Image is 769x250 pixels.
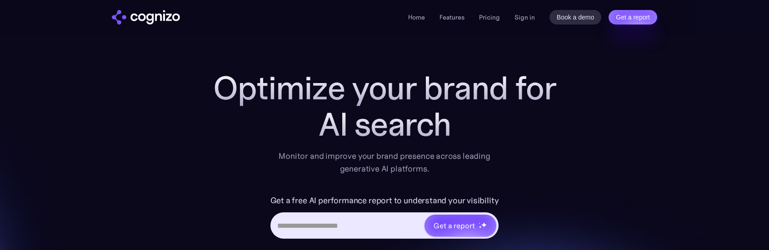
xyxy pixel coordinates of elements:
a: Get a report [609,10,657,25]
a: Features [439,13,464,21]
a: Pricing [479,13,500,21]
label: Get a free AI performance report to understand your visibility [270,193,499,208]
a: home [112,10,180,25]
div: Get a report [434,220,474,231]
h1: Optimize your brand for [203,70,566,106]
img: star [479,222,480,224]
img: star [479,225,482,229]
form: Hero URL Input Form [270,193,499,243]
img: star [481,222,487,228]
a: Book a demo [549,10,602,25]
a: Get a reportstarstarstar [424,214,497,237]
div: AI search [203,106,566,142]
a: Sign in [514,12,535,23]
a: Home [408,13,425,21]
div: Monitor and improve your brand presence across leading generative AI platforms. [273,150,496,175]
img: cognizo logo [112,10,180,25]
